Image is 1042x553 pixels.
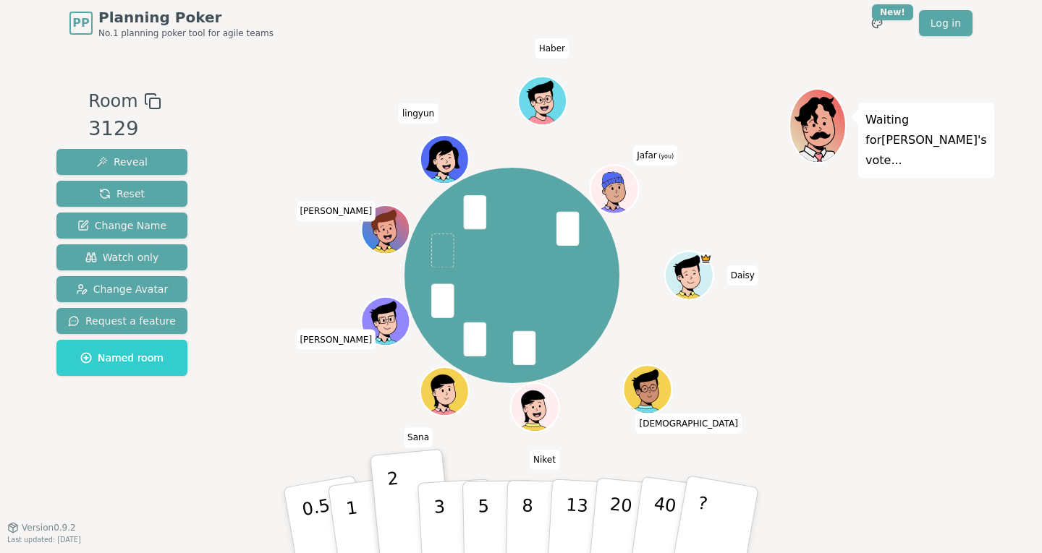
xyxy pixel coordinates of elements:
button: Click to change your avatar [592,166,638,212]
span: Click to change your name [635,413,741,434]
span: Reset [99,187,145,201]
span: Change Name [77,218,166,233]
span: Click to change your name [296,202,376,222]
span: Click to change your name [296,330,376,350]
span: (you) [657,153,674,160]
button: Version0.9.2 [7,522,76,533]
a: Log in [919,10,973,36]
a: PPPlanning PokerNo.1 planning poker tool for agile teams [69,7,274,39]
div: 3129 [88,114,161,144]
span: Click to change your name [727,265,758,286]
span: Daisy is the host [700,253,713,265]
button: Reveal [56,149,187,175]
button: Watch only [56,244,187,270]
span: Named room [80,351,164,365]
p: Waiting for [PERSON_NAME] 's vote... [865,110,987,171]
span: Request a feature [68,314,176,328]
button: Named room [56,340,187,376]
span: Change Avatar [76,282,169,296]
span: Click to change your name [633,145,677,166]
span: Last updated: [DATE] [7,536,81,544]
button: Reset [56,181,187,207]
button: Change Avatar [56,276,187,302]
button: Request a feature [56,308,187,334]
span: Planning Poker [98,7,274,27]
span: Click to change your name [535,38,569,59]
span: Click to change your name [530,450,559,470]
span: No.1 planning poker tool for agile teams [98,27,274,39]
button: New! [864,10,890,36]
span: Reveal [96,155,148,169]
span: Watch only [85,250,159,265]
span: Click to change your name [399,103,438,124]
div: New! [872,4,913,20]
span: Room [88,88,137,114]
p: 2 [386,468,405,547]
span: Version 0.9.2 [22,522,76,533]
span: PP [72,14,89,32]
span: Click to change your name [404,427,433,447]
button: Change Name [56,213,187,239]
